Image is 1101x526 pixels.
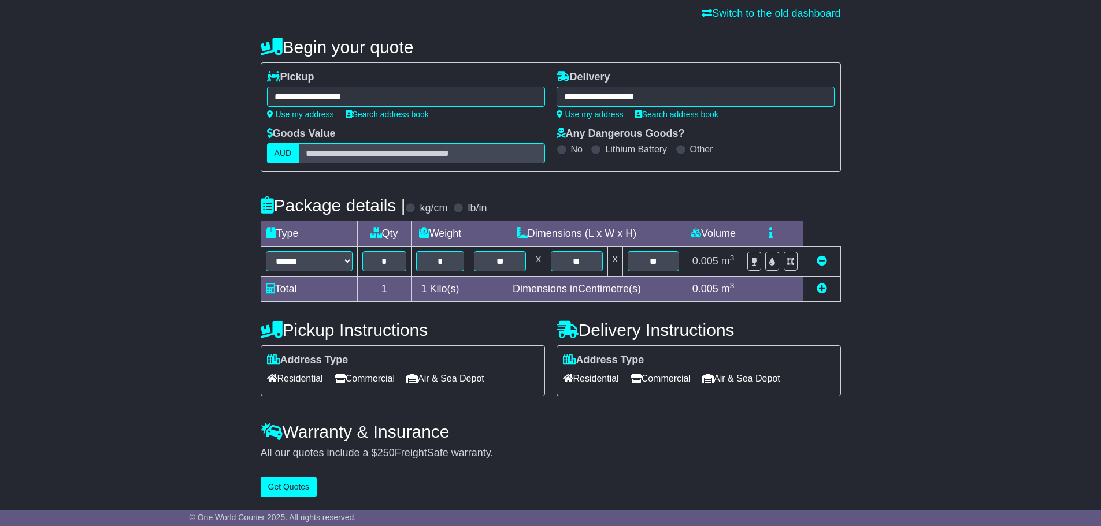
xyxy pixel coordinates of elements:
a: Use my address [267,110,334,119]
span: m [721,255,735,267]
h4: Delivery Instructions [557,320,841,340]
label: Pickup [267,71,314,84]
h4: Package details | [261,196,406,215]
td: x [607,247,622,277]
span: Air & Sea Depot [702,370,780,387]
span: Residential [563,370,619,387]
label: AUD [267,143,299,163]
label: kg/cm [420,202,447,215]
span: Commercial [335,370,395,387]
td: 1 [357,277,411,302]
td: Weight [411,221,469,247]
button: Get Quotes [261,477,317,497]
span: 1 [421,283,427,294]
sup: 3 [730,253,735,262]
label: Goods Value [267,128,336,140]
td: Dimensions (L x W x H) [469,221,684,247]
label: Lithium Battery [605,144,667,155]
label: Delivery [557,71,610,84]
td: x [531,247,546,277]
label: Address Type [563,354,644,367]
a: Search address book [635,110,718,119]
h4: Begin your quote [261,38,841,57]
span: m [721,283,735,294]
span: 0.005 [692,283,718,294]
span: © One World Courier 2025. All rights reserved. [190,513,357,522]
td: Kilo(s) [411,277,469,302]
a: Use my address [557,110,624,119]
span: Air & Sea Depot [406,370,484,387]
label: Address Type [267,354,349,367]
label: Any Dangerous Goods? [557,128,685,140]
span: Residential [267,370,323,387]
a: Switch to the old dashboard [702,8,840,19]
a: Remove this item [817,255,827,267]
td: Qty [357,221,411,247]
td: Dimensions in Centimetre(s) [469,277,684,302]
a: Search address book [346,110,429,119]
span: 250 [377,447,395,458]
span: 0.005 [692,255,718,267]
td: Type [261,221,357,247]
div: All our quotes include a $ FreightSafe warranty. [261,447,841,460]
sup: 3 [730,281,735,290]
h4: Pickup Instructions [261,320,545,340]
label: No [571,144,583,155]
span: Commercial [631,370,691,387]
a: Add new item [817,283,827,294]
td: Volume [684,221,742,247]
td: Total [261,277,357,302]
label: lb/in [468,202,487,215]
h4: Warranty & Insurance [261,422,841,441]
label: Other [690,144,713,155]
